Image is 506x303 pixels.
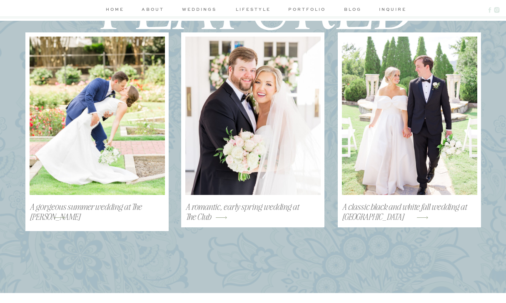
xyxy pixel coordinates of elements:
a: A romantic, early spring wedding atThe Club [185,201,321,223]
h3: A romantic, early spring wedding at The Club [185,201,321,223]
a: home [104,6,126,15]
a: A classic black and white fall wedding at [GEOGRAPHIC_DATA] [342,201,477,223]
a: weddings [179,6,219,15]
a: about [140,6,165,15]
a: blog [341,6,365,15]
a: A gorgeous summer wedding at The [PERSON_NAME] [30,201,158,212]
a: inquire [379,6,403,15]
a: lifestyle [234,6,273,15]
a: portfolio [287,6,327,15]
